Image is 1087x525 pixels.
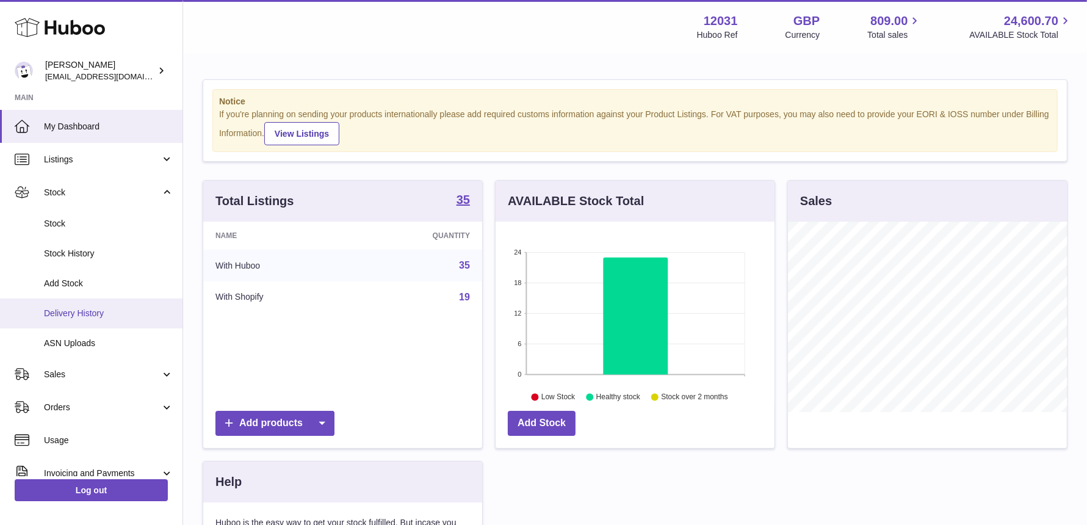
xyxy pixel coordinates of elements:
a: Add products [215,411,334,436]
span: Invoicing and Payments [44,468,161,479]
a: Add Stock [508,411,576,436]
text: Stock over 2 months [661,393,728,401]
h3: Total Listings [215,193,294,209]
span: 809.00 [870,13,908,29]
text: 24 [514,248,521,256]
a: 24,600.70 AVAILABLE Stock Total [969,13,1072,41]
a: 35 [457,194,470,208]
a: 809.00 Total sales [867,13,922,41]
span: [EMAIL_ADDRESS][DOMAIN_NAME] [45,71,179,81]
th: Quantity [353,222,482,250]
div: If you're planning on sending your products internationally please add required customs informati... [219,109,1051,145]
div: [PERSON_NAME] [45,59,155,82]
img: admin@makewellforyou.com [15,62,33,80]
strong: 35 [457,194,470,206]
text: Low Stock [541,393,576,401]
h3: Sales [800,193,832,209]
span: Sales [44,369,161,380]
span: Listings [44,154,161,165]
span: Usage [44,435,173,446]
div: Huboo Ref [697,29,738,41]
span: Total sales [867,29,922,41]
strong: GBP [793,13,820,29]
span: 24,600.70 [1004,13,1058,29]
div: Currency [785,29,820,41]
td: With Shopify [203,281,353,313]
td: With Huboo [203,250,353,281]
span: Stock [44,187,161,198]
a: View Listings [264,122,339,145]
span: Stock [44,218,173,230]
strong: 12031 [704,13,738,29]
a: Log out [15,479,168,501]
text: 0 [518,371,521,378]
text: 12 [514,310,521,317]
text: Healthy stock [596,393,641,401]
a: 35 [459,260,470,270]
h3: Help [215,474,242,490]
strong: Notice [219,96,1051,107]
span: Delivery History [44,308,173,319]
span: Add Stock [44,278,173,289]
span: AVAILABLE Stock Total [969,29,1072,41]
text: 6 [518,340,521,347]
text: 18 [514,279,521,286]
h3: AVAILABLE Stock Total [508,193,644,209]
span: Orders [44,402,161,413]
a: 19 [459,292,470,302]
span: ASN Uploads [44,338,173,349]
span: Stock History [44,248,173,259]
th: Name [203,222,353,250]
span: My Dashboard [44,121,173,132]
